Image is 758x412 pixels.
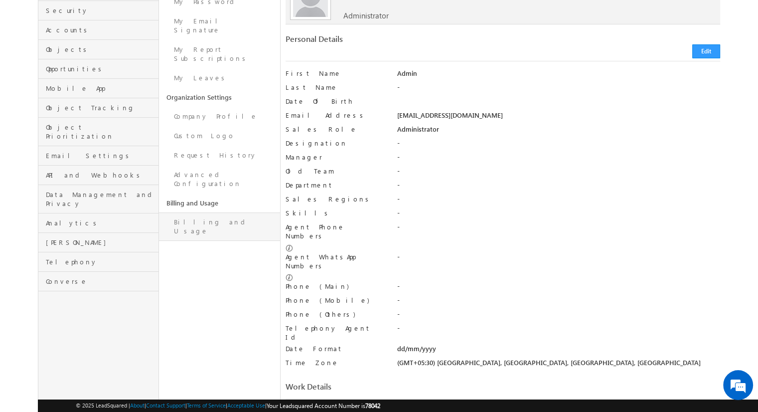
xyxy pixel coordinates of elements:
[397,252,720,266] div: -
[397,222,720,236] div: -
[227,402,265,409] a: Acceptable Use
[46,151,156,160] span: Email Settings
[286,139,386,148] label: Designation
[159,88,280,107] a: Organization Settings
[286,97,386,106] label: Date Of Birth
[286,167,386,176] label: Old Team
[46,190,156,208] span: Data Management and Privacy
[286,125,386,134] label: Sales Role
[38,59,158,79] a: Opportunities
[38,233,158,252] a: [PERSON_NAME]
[38,166,158,185] a: API and Webhooks
[286,282,386,291] label: Phone (Main)
[38,1,158,20] a: Security
[38,146,158,166] a: Email Settings
[38,20,158,40] a: Accounts
[286,181,386,190] label: Department
[286,111,386,120] label: Email Address
[46,45,156,54] span: Objects
[159,194,280,212] a: Billing and Usage
[286,358,386,367] label: Time Zone
[159,165,280,194] a: Advanced Configuration
[286,195,386,204] label: Sales Regions
[38,272,158,291] a: Converse
[286,34,497,48] div: Personal Details
[286,310,386,319] label: Phone (Others)
[286,252,386,270] label: Agent WhatsApp Numbers
[38,185,158,213] a: Data Management and Privacy
[159,212,280,241] a: Billing and Usage
[397,181,720,195] div: -
[46,171,156,180] span: API and Webhooks
[286,222,386,240] label: Agent Phone Numbers
[397,282,720,296] div: -
[286,324,386,342] label: Telephony Agent Id
[159,126,280,146] a: Custom Logo
[286,153,386,162] label: Manager
[397,125,720,139] div: Administrator
[397,139,720,153] div: -
[159,68,280,88] a: My Leaves
[46,238,156,247] span: [PERSON_NAME]
[159,11,280,40] a: My Email Signature
[46,257,156,266] span: Telephony
[397,208,720,222] div: -
[159,40,280,68] a: My Report Subscriptions
[397,153,720,167] div: -
[267,402,380,410] span: Your Leadsquared Account Number is
[38,40,158,59] a: Objects
[38,118,158,146] a: Object Prioritization
[159,107,280,126] a: Company Profile
[397,358,720,372] div: (GMT+05:30) [GEOGRAPHIC_DATA], [GEOGRAPHIC_DATA], [GEOGRAPHIC_DATA], [GEOGRAPHIC_DATA]
[286,208,386,217] label: Skills
[46,218,156,227] span: Analytics
[130,402,145,409] a: About
[397,344,720,358] div: dd/mm/yyyy
[46,25,156,34] span: Accounts
[46,277,156,286] span: Converse
[397,69,720,83] div: Admin
[286,344,386,353] label: Date Format
[397,195,720,208] div: -
[397,324,720,338] div: -
[397,167,720,181] div: -
[365,402,380,410] span: 78042
[397,310,720,324] div: -
[286,83,386,92] label: Last Name
[46,84,156,93] span: Mobile App
[38,252,158,272] a: Telephony
[286,296,369,305] label: Phone (Mobile)
[46,64,156,73] span: Opportunities
[343,11,389,20] span: Administrator
[38,79,158,98] a: Mobile App
[286,69,386,78] label: First Name
[397,83,720,97] div: -
[692,44,720,58] button: Edit
[38,213,158,233] a: Analytics
[46,103,156,112] span: Object Tracking
[286,382,497,396] div: Work Details
[38,98,158,118] a: Object Tracking
[146,402,185,409] a: Contact Support
[397,296,720,310] div: -
[159,146,280,165] a: Request History
[76,401,380,411] span: © 2025 LeadSquared | | | | |
[46,6,156,15] span: Security
[397,111,720,125] div: [EMAIL_ADDRESS][DOMAIN_NAME]
[46,123,156,141] span: Object Prioritization
[187,402,226,409] a: Terms of Service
